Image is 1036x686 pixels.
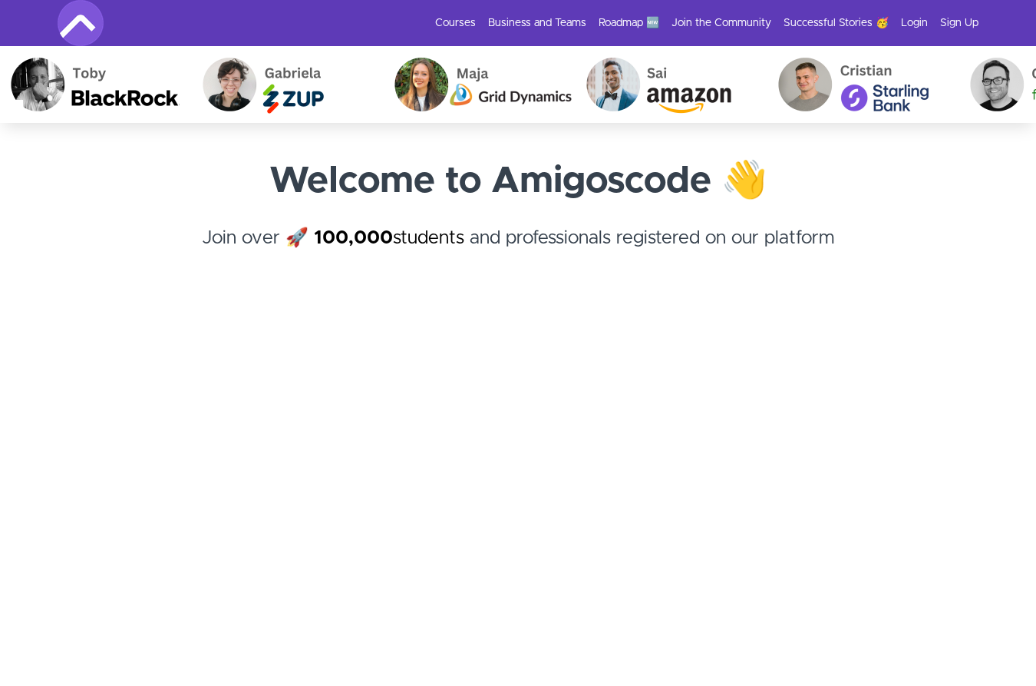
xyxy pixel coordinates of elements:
[488,15,586,31] a: Business and Teams
[269,163,767,200] strong: Welcome to Amigoscode 👋
[191,46,383,123] img: Gabriela
[435,15,476,31] a: Courses
[58,224,978,280] h4: Join over 🚀 and professionals registered on our platform
[901,15,928,31] a: Login
[767,46,958,123] img: Cristian
[940,15,978,31] a: Sign Up
[599,15,659,31] a: Roadmap 🆕
[314,229,393,247] strong: 100,000
[671,15,771,31] a: Join the Community
[575,46,767,123] img: Sai
[784,15,889,31] a: Successful Stories 🥳
[383,46,575,123] img: Maja
[314,229,464,247] a: 100,000students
